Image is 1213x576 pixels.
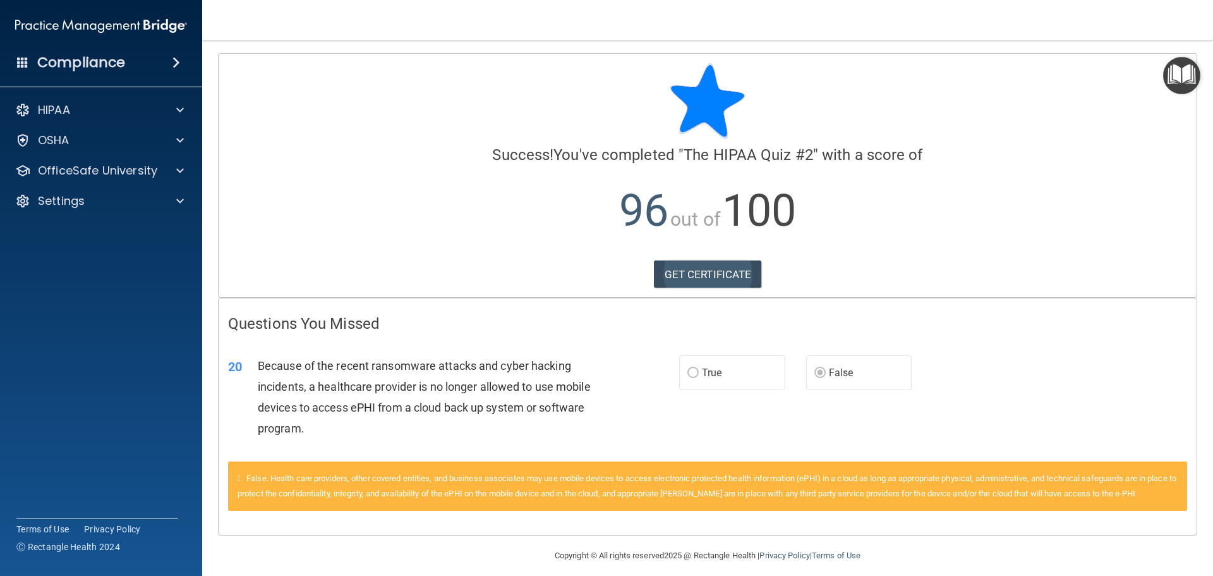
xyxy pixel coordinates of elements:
[38,193,85,209] p: Settings
[15,102,184,118] a: HIPAA
[228,359,242,374] span: 20
[812,551,860,560] a: Terms of Use
[687,369,699,378] input: True
[15,193,184,209] a: Settings
[15,13,187,39] img: PMB logo
[492,146,553,164] span: Success!
[1163,57,1200,94] button: Open Resource Center
[654,260,762,288] a: GET CERTIFICATE
[15,163,184,178] a: OfficeSafe University
[228,147,1187,163] h4: You've completed " " with a score of
[759,551,809,560] a: Privacy Policy
[15,133,184,148] a: OSHA
[84,523,141,536] a: Privacy Policy
[258,359,591,436] span: Because of the recent ransomware attacks and cyber hacking incidents, a healthcare provider is no...
[619,185,668,236] span: 96
[814,369,826,378] input: False
[228,316,1187,332] h4: Questions You Missed
[670,208,720,230] span: out of
[829,367,854,379] span: False
[37,54,125,71] h4: Compliance
[702,367,721,379] span: True
[38,102,70,118] p: HIPAA
[16,541,120,553] span: Ⓒ Rectangle Health 2024
[238,474,1176,498] span: False. Health care providers, other covered entities, and business associates may use mobile devi...
[670,63,745,139] img: blue-star-rounded.9d042014.png
[38,133,69,148] p: OSHA
[16,523,69,536] a: Terms of Use
[684,146,813,164] span: The HIPAA Quiz #2
[722,185,796,236] span: 100
[38,163,157,178] p: OfficeSafe University
[477,536,938,576] div: Copyright © All rights reserved 2025 @ Rectangle Health | |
